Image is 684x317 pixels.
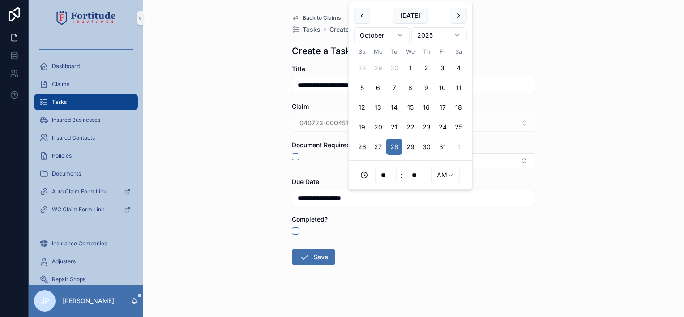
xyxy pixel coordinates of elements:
[52,258,76,265] span: Adjusters
[386,47,402,56] th: Tuesday
[370,47,386,56] th: Monday
[52,206,104,213] span: WC Claim Form Link
[34,166,138,182] a: Documents
[34,201,138,218] a: WC Claim Form Link
[451,119,467,135] button: Saturday, October 25th, 2025
[29,36,143,285] div: scrollable content
[52,63,80,70] span: Dashboard
[34,148,138,164] a: Policies
[370,80,386,96] button: Monday, October 6th, 2025
[386,119,402,135] button: Tuesday, October 21st, 2025
[435,99,451,116] button: Friday, October 17th, 2025
[41,296,49,306] span: JP
[435,80,451,96] button: Friday, October 10th, 2025
[292,65,305,73] span: Title
[292,249,335,265] button: Save
[402,47,419,56] th: Wednesday
[354,47,370,56] th: Sunday
[386,139,402,155] button: Tuesday, October 28th, 2025, selected
[386,60,402,76] button: Tuesday, September 30th, 2025
[34,236,138,252] a: Insurance Companies
[354,99,370,116] button: Sunday, October 12th, 2025
[292,25,321,34] a: Tasks
[386,99,402,116] button: Tuesday, October 14th, 2025
[52,152,72,159] span: Policies
[451,47,467,56] th: Saturday
[63,296,114,305] p: [PERSON_NAME]
[419,99,435,116] button: Thursday, October 16th, 2025
[419,80,435,96] button: Thursday, October 9th, 2025
[435,60,451,76] button: Friday, October 3rd, 2025
[292,14,341,21] a: Back to Claims
[435,47,451,56] th: Friday
[354,80,370,96] button: Sunday, October 5th, 2025
[435,139,451,155] button: Friday, October 31st, 2025
[402,139,419,155] button: Wednesday, October 29th, 2025
[292,45,355,57] h1: Create a Tasks
[419,139,435,155] button: Thursday, October 30th, 2025
[354,119,370,135] button: Sunday, October 19th, 2025
[402,99,419,116] button: Wednesday, October 15th, 2025
[34,130,138,146] a: Insured Contacts
[419,60,435,76] button: Thursday, October 2nd, 2025
[52,240,107,247] span: Insurance Companies
[354,60,370,76] button: Sunday, September 28th, 2025
[34,94,138,110] a: Tasks
[451,60,467,76] button: Saturday, October 4th, 2025
[34,76,138,92] a: Claims
[370,99,386,116] button: Monday, October 13th, 2025
[52,116,100,124] span: Insured Businesses
[370,119,386,135] button: Monday, October 20th, 2025
[34,58,138,74] a: Dashboard
[386,80,402,96] button: Tuesday, October 7th, 2025
[52,81,69,88] span: Claims
[402,60,419,76] button: Wednesday, October 1st, 2025
[451,99,467,116] button: Saturday, October 18th, 2025
[370,60,386,76] button: Monday, September 29th, 2025
[34,112,138,128] a: Insured Businesses
[303,14,341,21] span: Back to Claims
[52,276,85,283] span: Repair Shops
[393,8,428,24] button: [DATE]
[292,141,351,149] span: Document Required
[52,170,81,177] span: Documents
[303,25,321,34] span: Tasks
[419,119,435,135] button: Thursday, October 23rd, 2025
[402,80,419,96] button: Wednesday, October 8th, 2025
[354,166,467,184] div: :
[354,139,370,155] button: Sunday, October 26th, 2025
[402,119,419,135] button: Wednesday, October 22nd, 2025
[52,188,107,195] span: Auto Claim Form Link
[451,139,467,155] button: Saturday, November 1st, 2025
[34,253,138,270] a: Adjusters
[329,25,374,34] a: Create a Tasks
[34,271,138,287] a: Repair Shops
[451,80,467,96] button: Saturday, October 11th, 2025
[292,103,309,110] span: Claim
[354,47,467,155] table: October 2025
[435,119,451,135] button: Friday, October 24th, 2025
[34,184,138,200] a: Auto Claim Form Link
[292,215,328,223] span: Completed?
[56,11,116,25] img: App logo
[370,139,386,155] button: Monday, October 27th, 2025
[292,178,319,185] span: Due Date
[52,134,95,141] span: Insured Contacts
[52,99,67,106] span: Tasks
[419,47,435,56] th: Thursday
